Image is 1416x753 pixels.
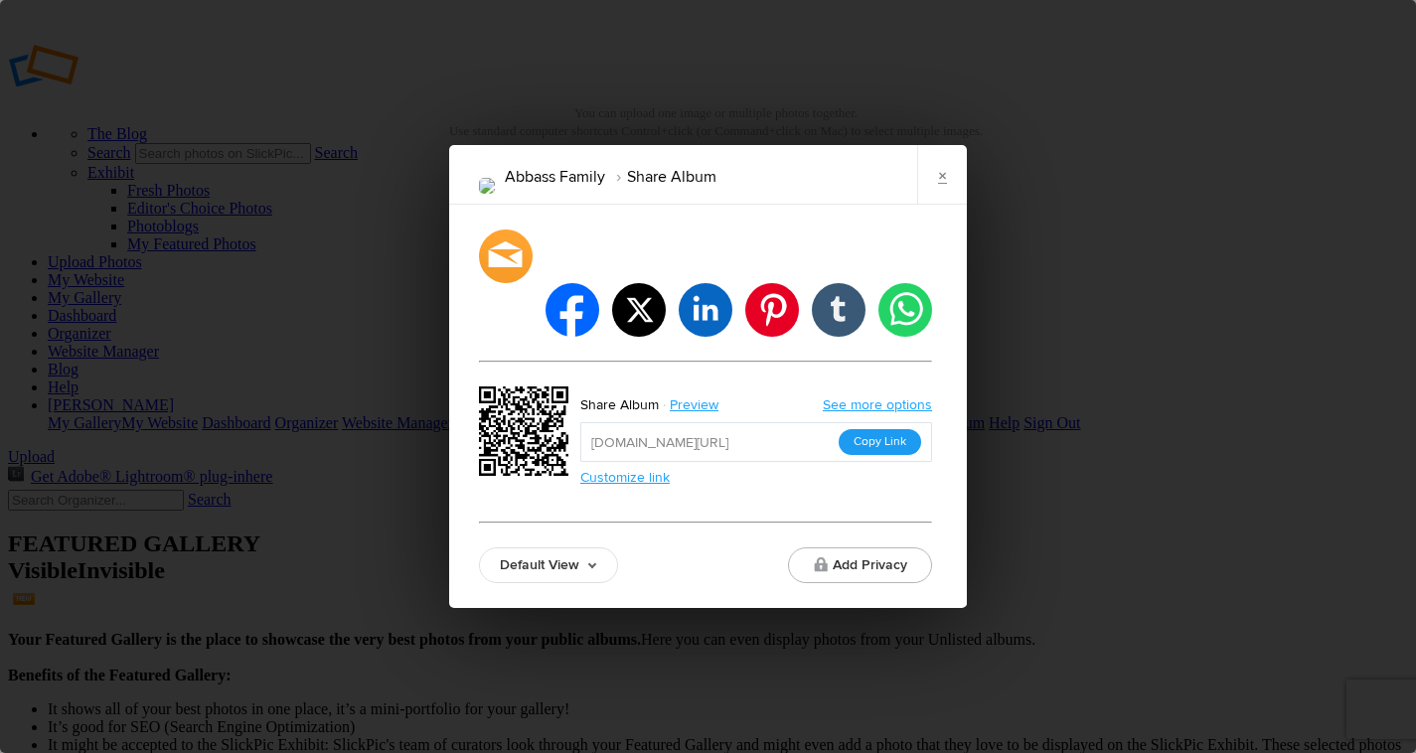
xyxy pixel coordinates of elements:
[580,469,670,486] a: Customize link
[580,392,659,418] div: Share Album
[546,283,599,337] li: facebook
[878,283,932,337] li: whatsapp
[505,160,605,194] li: Abbass Family
[679,283,732,337] li: linkedin
[605,160,716,194] li: Share Album
[745,283,799,337] li: pinterest
[612,283,666,337] li: twitter
[812,283,865,337] li: tumblr
[479,547,618,583] a: Default View
[917,145,967,205] a: ×
[479,178,495,194] img: DSC03732Abbass_Family.png
[788,547,932,583] button: Add Privacy
[823,396,932,413] a: See more options
[659,392,733,418] a: Preview
[479,386,574,482] div: https://slickpic.us/18406958MNyM
[839,429,921,455] button: Copy Link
